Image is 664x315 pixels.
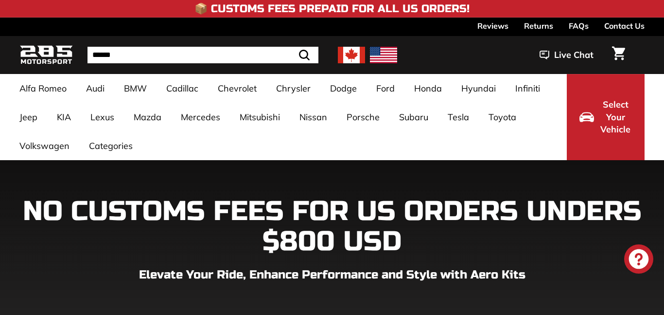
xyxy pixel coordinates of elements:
[621,244,656,276] inbox-online-store-chat: Shopify online store chat
[452,74,506,103] a: Hyundai
[367,74,404,103] a: Ford
[438,103,479,131] a: Tesla
[47,103,81,131] a: KIA
[194,3,470,15] h4: 📦 Customs Fees Prepaid for All US Orders!
[479,103,526,131] a: Toyota
[87,47,318,63] input: Search
[10,103,47,131] a: Jeep
[79,131,142,160] a: Categories
[19,197,645,257] h1: NO CUSTOMS FEES FOR US ORDERS UNDERS $800 USD
[604,18,645,34] a: Contact Us
[10,131,79,160] a: Volkswagen
[524,18,553,34] a: Returns
[567,74,645,160] button: Select Your Vehicle
[171,103,230,131] a: Mercedes
[230,103,290,131] a: Mitsubishi
[208,74,266,103] a: Chevrolet
[569,18,589,34] a: FAQs
[19,44,73,67] img: Logo_285_Motorsport_areodynamics_components
[506,74,550,103] a: Infiniti
[19,266,645,284] p: Elevate Your Ride, Enhance Performance and Style with Aero Kits
[157,74,208,103] a: Cadillac
[606,38,631,72] a: Cart
[76,74,114,103] a: Audi
[114,74,157,103] a: BMW
[527,43,606,67] button: Live Chat
[320,74,367,103] a: Dodge
[477,18,508,34] a: Reviews
[554,49,594,61] span: Live Chat
[266,74,320,103] a: Chrysler
[81,103,124,131] a: Lexus
[124,103,171,131] a: Mazda
[10,74,76,103] a: Alfa Romeo
[337,103,389,131] a: Porsche
[404,74,452,103] a: Honda
[599,98,632,136] span: Select Your Vehicle
[290,103,337,131] a: Nissan
[389,103,438,131] a: Subaru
